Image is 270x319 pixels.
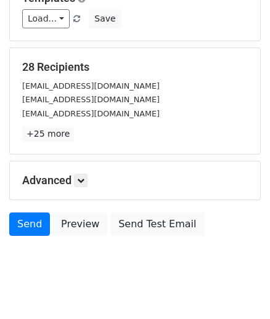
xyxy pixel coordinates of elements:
[22,9,70,28] a: Load...
[9,212,50,236] a: Send
[22,95,160,104] small: [EMAIL_ADDRESS][DOMAIN_NAME]
[208,260,270,319] iframe: Chat Widget
[53,212,107,236] a: Preview
[22,174,248,187] h5: Advanced
[22,60,248,74] h5: 28 Recipients
[89,9,121,28] button: Save
[22,81,160,91] small: [EMAIL_ADDRESS][DOMAIN_NAME]
[110,212,204,236] a: Send Test Email
[22,126,74,142] a: +25 more
[22,109,160,118] small: [EMAIL_ADDRESS][DOMAIN_NAME]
